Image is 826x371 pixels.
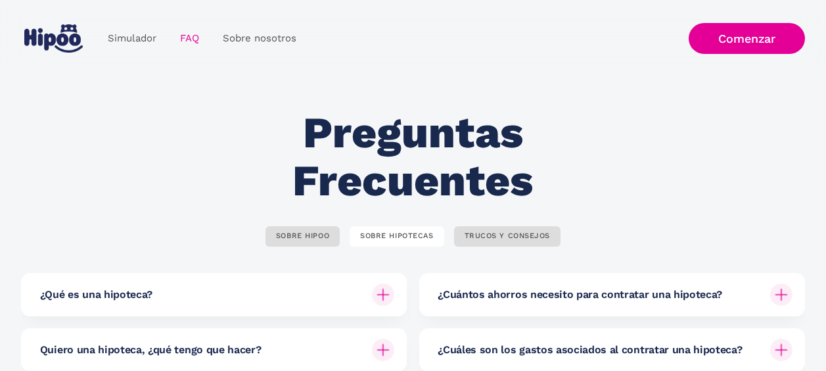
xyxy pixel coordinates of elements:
h6: ¿Cuáles son los gastos asociados al contratar una hipoteca? [438,343,742,357]
a: Comenzar [689,23,805,54]
a: FAQ [168,26,211,51]
h6: ¿Cuántos ahorros necesito para contratar una hipoteca? [438,287,722,302]
h6: ¿Qué es una hipoteca? [40,287,152,302]
h6: Quiero una hipoteca, ¿qué tengo que hacer? [40,343,262,357]
a: Simulador [96,26,168,51]
div: TRUCOS Y CONSEJOS [465,232,551,241]
h2: Preguntas Frecuentes [218,109,608,205]
div: SOBRE HIPOTECAS [360,232,433,241]
a: home [21,19,85,58]
div: SOBRE HIPOO [276,232,329,241]
a: Sobre nosotros [211,26,308,51]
